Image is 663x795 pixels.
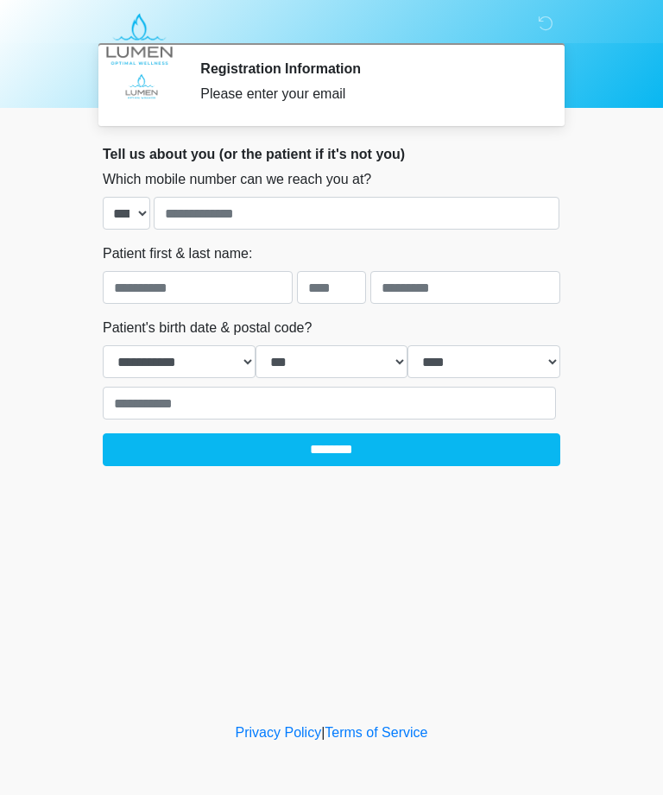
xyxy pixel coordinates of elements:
[103,169,371,190] label: Which mobile number can we reach you at?
[236,725,322,740] a: Privacy Policy
[116,60,167,112] img: Agent Avatar
[103,318,312,338] label: Patient's birth date & postal code?
[103,146,560,162] h2: Tell us about you (or the patient if it's not you)
[85,13,193,66] img: LUMEN Optimal Wellness Logo
[200,84,534,104] div: Please enter your email
[321,725,325,740] a: |
[103,243,252,264] label: Patient first & last name:
[325,725,427,740] a: Terms of Service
